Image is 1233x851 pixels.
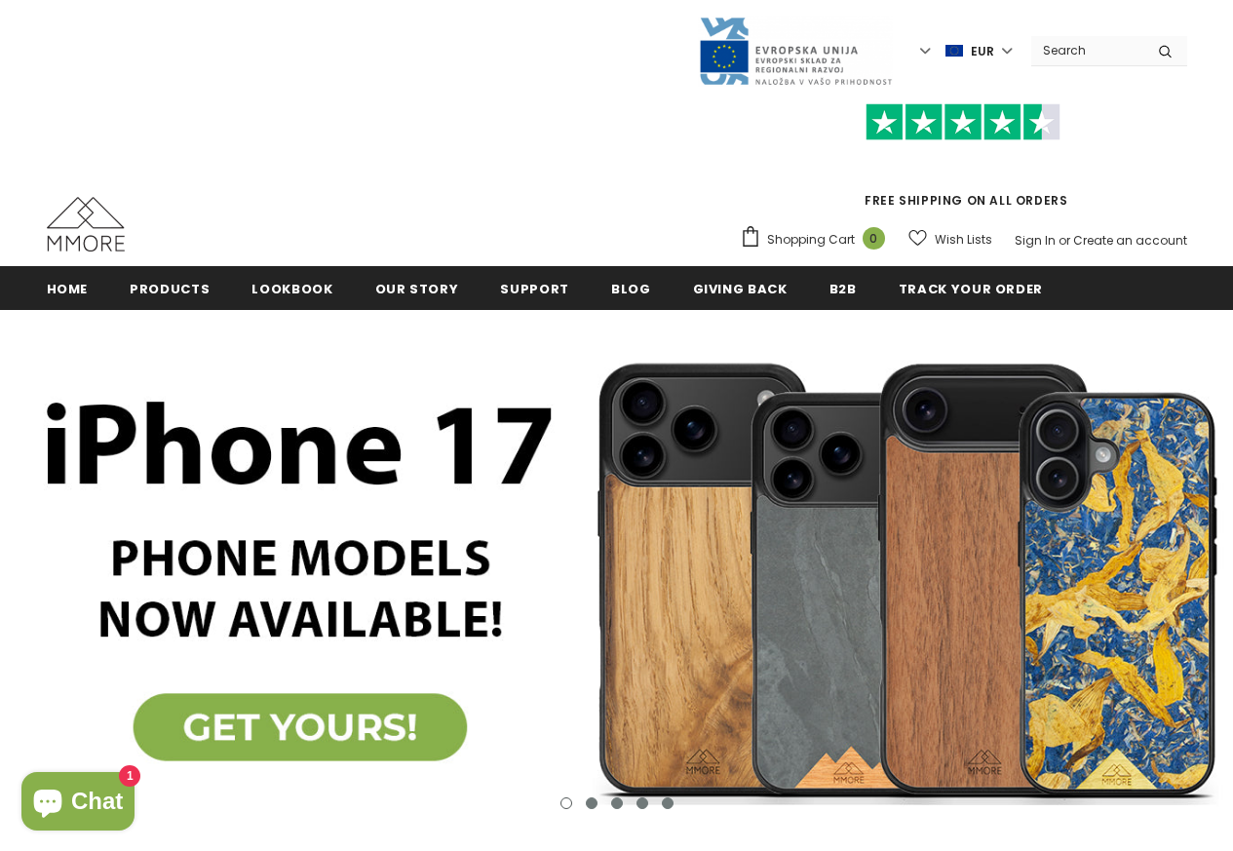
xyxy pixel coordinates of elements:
a: Wish Lists [908,222,992,256]
a: Create an account [1073,232,1187,249]
button: 5 [662,797,674,809]
span: support [500,280,569,298]
input: Search Site [1031,36,1143,64]
span: or [1059,232,1070,249]
button: 1 [560,797,572,809]
a: Giving back [693,266,788,310]
span: Shopping Cart [767,230,855,250]
iframe: Customer reviews powered by Trustpilot [740,140,1187,191]
inbox-online-store-chat: Shopify online store chat [16,772,140,835]
button: 4 [636,797,648,809]
span: 0 [863,227,885,250]
a: Lookbook [251,266,332,310]
a: Home [47,266,89,310]
span: Lookbook [251,280,332,298]
a: Blog [611,266,651,310]
span: EUR [971,42,994,61]
a: support [500,266,569,310]
a: Track your order [899,266,1043,310]
span: Products [130,280,210,298]
a: Shopping Cart 0 [740,225,895,254]
span: Our Story [375,280,459,298]
button: 3 [611,797,623,809]
img: MMORE Cases [47,197,125,251]
img: Javni Razpis [698,16,893,87]
a: Our Story [375,266,459,310]
a: Products [130,266,210,310]
a: Javni Razpis [698,42,893,58]
span: Track your order [899,280,1043,298]
span: Giving back [693,280,788,298]
span: Wish Lists [935,230,992,250]
img: Trust Pilot Stars [866,103,1060,141]
a: B2B [829,266,857,310]
button: 2 [586,797,597,809]
span: Home [47,280,89,298]
span: Blog [611,280,651,298]
a: Sign In [1015,232,1056,249]
span: FREE SHIPPING ON ALL ORDERS [740,112,1187,209]
span: B2B [829,280,857,298]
